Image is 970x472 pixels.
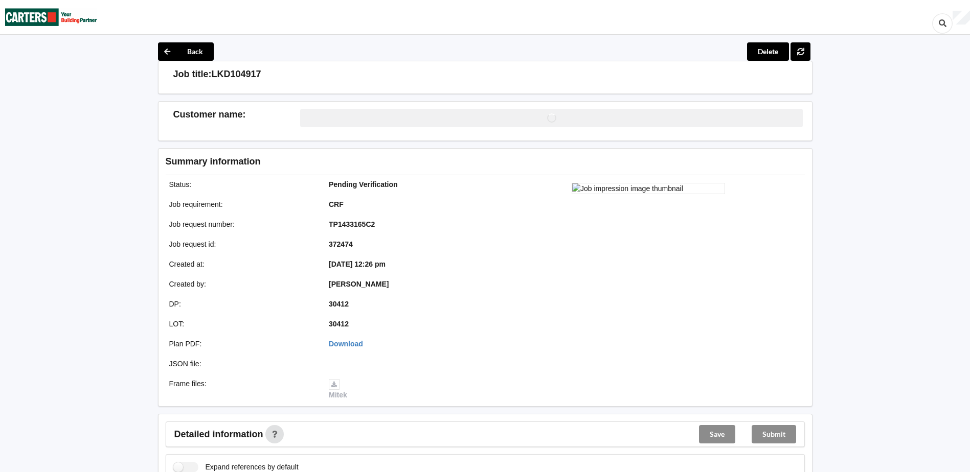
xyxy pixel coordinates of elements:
a: Download [329,340,363,348]
a: Mitek [329,380,347,399]
img: Job impression image thumbnail [572,183,725,194]
b: Pending Verification [329,180,398,188]
div: Created by : [162,279,322,289]
div: User Profile [953,11,970,25]
div: LOT : [162,319,322,329]
div: Created at : [162,259,322,269]
b: CRF [329,200,344,208]
b: 30412 [329,300,349,308]
div: Job request id : [162,239,322,249]
h3: Summary information [166,156,642,168]
button: Delete [747,42,789,61]
b: [PERSON_NAME] [329,280,389,288]
h3: Customer name : [173,109,301,121]
b: 30412 [329,320,349,328]
h3: LKD104917 [212,68,261,80]
button: Back [158,42,214,61]
span: Detailed information [174,430,263,439]
div: Plan PDF : [162,339,322,349]
div: Frame files : [162,379,322,400]
h3: Job title: [173,68,212,80]
img: Carters [5,1,97,34]
div: Status : [162,179,322,190]
b: 372474 [329,240,353,248]
div: Job request number : [162,219,322,229]
div: DP : [162,299,322,309]
b: TP1433165C2 [329,220,375,228]
div: JSON file : [162,359,322,369]
div: Job requirement : [162,199,322,209]
b: [DATE] 12:26 pm [329,260,386,268]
